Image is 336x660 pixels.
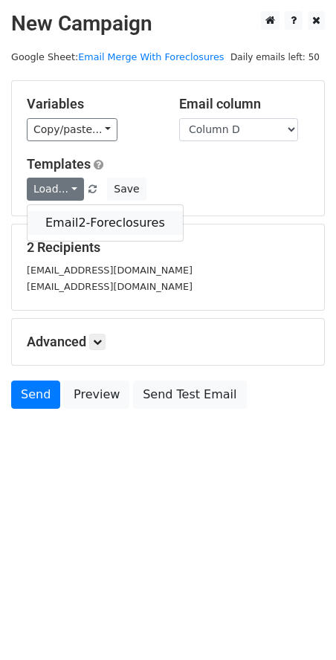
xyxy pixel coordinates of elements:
iframe: Chat Widget [262,589,336,660]
a: Daily emails left: 50 [225,51,325,62]
small: Google Sheet: [11,51,224,62]
a: Send [11,381,60,409]
a: Copy/paste... [27,118,117,141]
small: [EMAIL_ADDRESS][DOMAIN_NAME] [27,281,193,292]
h5: Variables [27,96,157,112]
a: Email Merge With Foreclosures [78,51,224,62]
h5: Advanced [27,334,309,350]
h5: 2 Recipients [27,239,309,256]
button: Save [107,178,146,201]
a: Templates [27,156,91,172]
a: Preview [64,381,129,409]
h2: New Campaign [11,11,325,36]
a: Email2-Foreclosures [28,211,183,235]
small: [EMAIL_ADDRESS][DOMAIN_NAME] [27,265,193,276]
h5: Email column [179,96,309,112]
a: Send Test Email [133,381,246,409]
span: Daily emails left: 50 [225,49,325,65]
a: Load... [27,178,84,201]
